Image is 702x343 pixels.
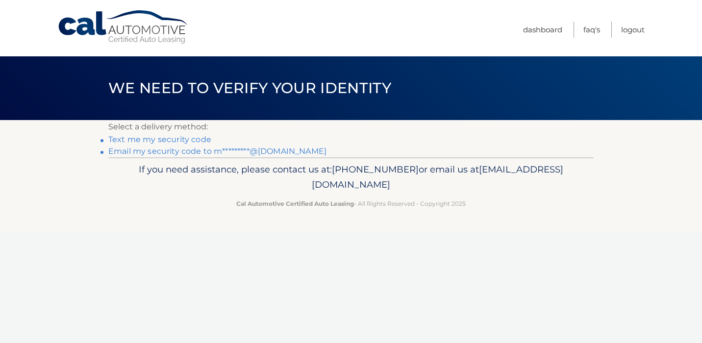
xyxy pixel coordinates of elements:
a: Logout [621,22,645,38]
span: We need to verify your identity [108,79,391,97]
a: Email my security code to m*********@[DOMAIN_NAME] [108,147,326,156]
a: Cal Automotive [57,10,190,45]
span: [PHONE_NUMBER] [332,164,419,175]
a: Text me my security code [108,135,211,144]
p: - All Rights Reserved - Copyright 2025 [115,198,587,209]
a: Dashboard [523,22,562,38]
p: If you need assistance, please contact us at: or email us at [115,162,587,193]
p: Select a delivery method: [108,120,594,134]
a: FAQ's [583,22,600,38]
strong: Cal Automotive Certified Auto Leasing [236,200,354,207]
